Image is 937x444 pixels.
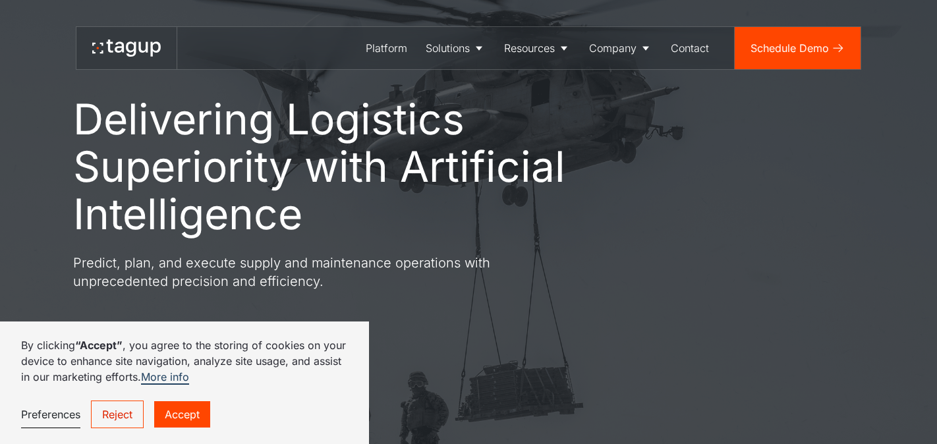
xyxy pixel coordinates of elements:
div: Solutions [426,40,470,56]
a: More info [141,370,189,385]
a: Contact [662,27,718,69]
a: Solutions [416,27,495,69]
p: By clicking , you agree to the storing of cookies on your device to enhance site navigation, anal... [21,337,348,385]
a: Reject [91,401,144,428]
div: Contact [671,40,709,56]
a: Company [580,27,662,69]
a: Platform [356,27,416,69]
div: Resources [504,40,555,56]
a: Preferences [21,401,80,428]
div: Schedule Demo [751,40,829,56]
h1: Delivering Logistics Superiority with Artificial Intelligence [73,96,627,238]
p: Predict, plan, and execute supply and maintenance operations with unprecedented precision and eff... [73,254,548,291]
a: Resources [495,27,580,69]
div: Platform [366,40,407,56]
strong: “Accept” [75,339,123,352]
a: Schedule Demo [735,27,861,69]
div: Company [589,40,637,56]
a: Accept [154,401,210,428]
